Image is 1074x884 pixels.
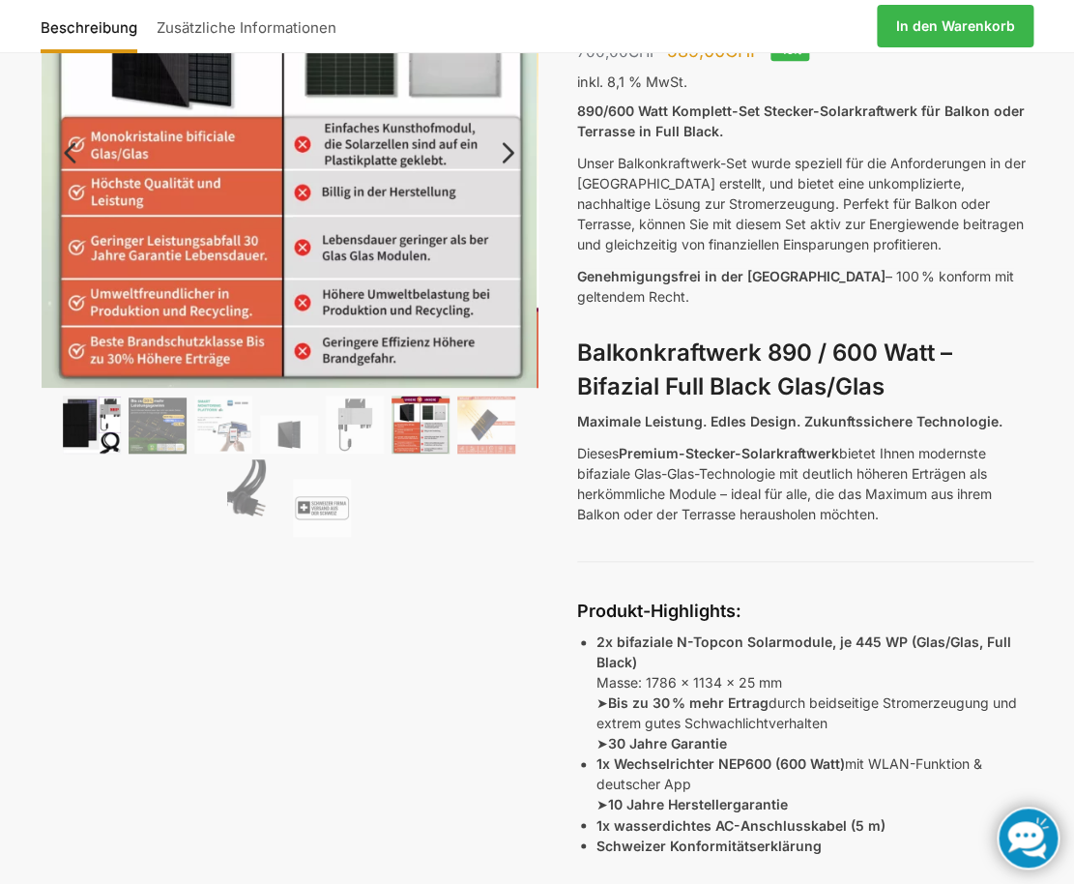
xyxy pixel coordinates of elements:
img: Balkonkraftwerk 890/600 Watt bificial Glas/Glas – Bild 3 [194,396,252,454]
p: Unser Balkonkraftwerk-Set wurde speziell für die Anforderungen in der [GEOGRAPHIC_DATA] erstellt,... [577,153,1034,254]
a: In den Warenkorb [877,5,1034,47]
strong: 10 Jahre Herstellergarantie [608,796,788,812]
a: Zusätzliche Informationen [147,3,346,49]
strong: 1x Wechselrichter NEP600 (600 Watt) [596,755,845,772]
img: Balkonkraftwerk 890/600 Watt bificial Glas/Glas – Bild 9 [293,479,351,537]
strong: 890/600 Watt Komplett-Set Stecker-Solarkraftwerk für Balkon oder Terrasse in Full Black. [577,103,1025,139]
img: Balkonkraftwerk 890/600 Watt bificial Glas/Glas – Bild 2 [129,398,187,453]
strong: Maximale Leistung. Edles Design. Zukunftssichere Technologie. [577,413,1002,429]
img: Maysun [260,415,318,454]
strong: 2x bifaziale N-Topcon Solarmodule, je 445 WP (Glas/Glas, Full Black) [596,634,1011,670]
img: Balkonkraftwerk 890/600 Watt bificial Glas/Glas – Bild 5 [326,396,384,454]
span: Genehmigungsfrei in der [GEOGRAPHIC_DATA] [577,268,885,284]
p: mit WLAN-Funktion & deutscher App ➤ [596,753,1034,814]
img: Anschlusskabel-3meter_schweizer-stecker [227,459,285,537]
img: Bificial 30 % mehr Leistung [457,396,515,454]
img: Bificial im Vergleich zu billig Modulen [392,396,450,454]
span: inkl. 8,1 % MwSt. [577,74,687,90]
strong: Produkt-Highlights: [577,601,741,621]
a: Beschreibung [41,3,147,49]
strong: Schweizer Konformitätserklärung [596,837,822,853]
strong: Balkonkraftwerk 890 / 600 Watt – Bifazial Full Black Glas/Glas [577,339,952,400]
strong: Bis zu 30 % mehr Ertrag [608,694,769,711]
span: – 100 % konform mit geltendem Recht. [577,268,1014,305]
p: Dieses bietet Ihnen modernste bifaziale Glas-Glas-Technologie mit deutlich höheren Erträgen als h... [577,443,1034,524]
img: Bificiales Hochleistungsmodul [63,396,121,454]
p: Masse: 1786 x 1134 x 25 mm ➤ durch beidseitige Stromerzeugung und extrem gutes Schwachlichtverhal... [596,632,1034,753]
strong: 30 Jahre Garantie [608,735,727,751]
strong: 1x wasserdichtes AC-Anschlusskabel (5 m) [596,816,885,833]
strong: Premium-Stecker-Solarkraftwerk [619,445,839,461]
